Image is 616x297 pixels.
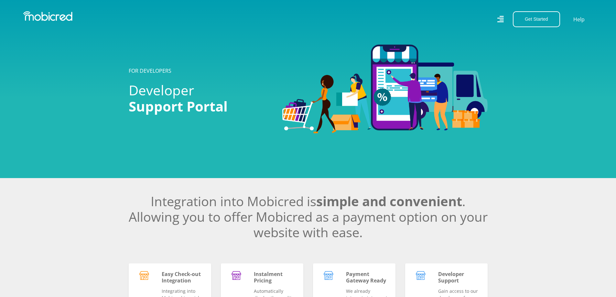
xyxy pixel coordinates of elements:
h5: Payment Gateway Ready [346,271,387,283]
h5: Easy Check-out Integration [162,271,203,283]
a: Help [573,15,585,24]
a: FOR DEVELOPERS [129,67,171,74]
h5: Developer Support [438,271,480,283]
span: Support Portal [129,97,228,115]
h5: Instalment Pricing [254,271,295,283]
button: Get Started [513,11,560,27]
h1: Developer [129,82,273,115]
img: Mobicred [23,11,72,21]
h2: Integration into Mobicred is . Allowing you to offer Mobicred as a payment option on your website... [129,194,488,240]
img: Developer Support Portal [282,45,488,133]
